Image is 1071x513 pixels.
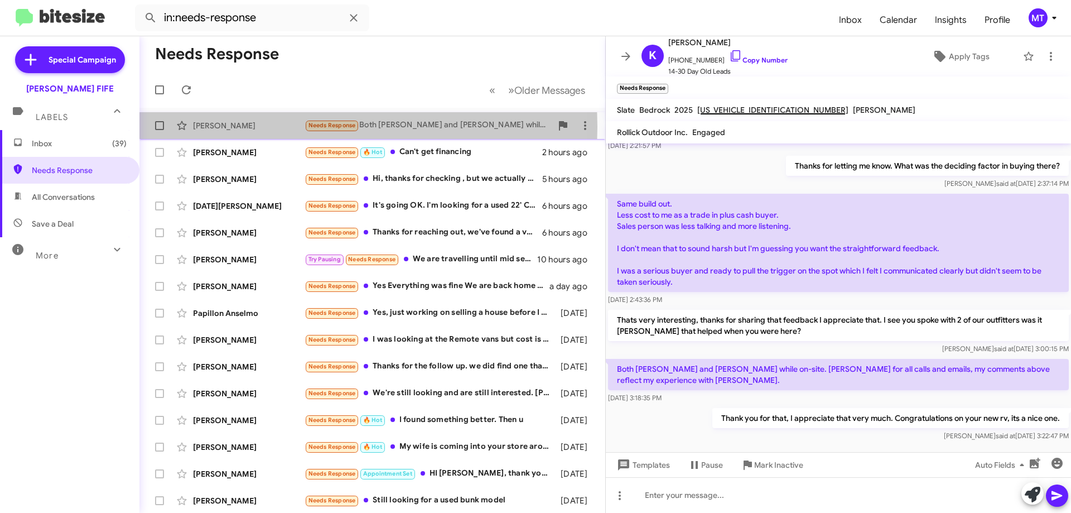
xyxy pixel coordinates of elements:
span: (39) [112,138,127,149]
div: a day ago [549,281,596,292]
div: [DATE] [555,334,596,346]
div: Can't get financing [305,146,542,159]
div: [PERSON_NAME] [193,361,305,372]
span: Needs Response [308,497,356,504]
button: Pause [679,455,732,475]
span: [PERSON_NAME] [668,36,788,49]
input: Search [135,4,369,31]
div: [DATE] [555,388,596,399]
span: 2025 [674,105,693,115]
span: Inbox [32,138,127,149]
span: Needs Response [308,336,356,343]
span: Labels [36,112,68,122]
div: [PERSON_NAME] [193,120,305,131]
span: [US_VEHICLE_IDENTIFICATION_NUMBER] [697,105,848,115]
button: Templates [606,455,679,475]
span: [PHONE_NUMBER] [668,49,788,66]
span: [DATE] 2:21:57 PM [608,141,661,150]
span: Special Campaign [49,54,116,65]
span: Needs Response [308,148,356,156]
button: Mark Inactive [732,455,812,475]
span: [PERSON_NAME] [DATE] 3:00:15 PM [942,344,1069,353]
a: Insights [926,4,976,36]
div: [DATE] [555,415,596,426]
a: Profile [976,4,1019,36]
div: [PERSON_NAME] [193,227,305,238]
span: Needs Response [308,363,356,370]
span: Needs Response [308,282,356,290]
span: Needs Response [308,229,356,236]
button: Apply Tags [903,46,1017,66]
div: [PERSON_NAME] [193,334,305,346]
div: [PERSON_NAME] [193,442,305,453]
span: Needs Response [308,122,356,129]
div: We're still looking and are still interested. [PERSON_NAME] was going to send the links to me for... [305,387,555,400]
span: « [489,83,495,97]
a: Calendar [871,4,926,36]
div: [DATE] [555,442,596,453]
span: 🔥 Hot [363,148,382,156]
span: Pause [701,455,723,475]
button: Next [501,79,592,102]
nav: Page navigation example [483,79,592,102]
span: Apply Tags [949,46,990,66]
span: Needs Response [308,202,356,209]
div: My wife is coming into your store around noon [DATE] [305,440,555,453]
span: Templates [615,455,670,475]
span: said at [996,179,1016,188]
button: MT [1019,8,1059,27]
span: More [36,251,59,261]
p: Thank you for that, I appreciate that very much. Congratulations on your new rv, its a nice one. [712,408,1069,428]
a: Inbox [830,4,871,36]
p: Thanks for letting me know. What was the deciding factor in buying there? [786,156,1069,176]
div: [DATE] [555,361,596,372]
div: [DATE] [555,468,596,480]
div: Hi, thanks for checking , but we actually found an rv already. Can you please take me off the cal... [305,172,542,185]
span: 🔥 Hot [363,416,382,424]
span: 🔥 Hot [363,443,382,450]
div: [PERSON_NAME] [193,254,305,265]
div: 10 hours ago [537,254,596,265]
div: Thanks for the follow up. we did find one that met our needs [305,360,555,373]
span: [PERSON_NAME] [853,105,915,115]
div: I found something better. Then u [305,414,555,426]
div: 2 hours ago [542,147,596,158]
span: Needs Response [308,175,356,183]
span: Needs Response [308,470,356,477]
a: Special Campaign [15,46,125,73]
span: K [649,47,657,65]
small: Needs Response [617,84,668,94]
span: Needs Response [308,443,356,450]
div: [DATE][PERSON_NAME] [193,200,305,212]
div: [PERSON_NAME] [193,147,305,158]
p: Same build out. Less cost to me as a trade in plus cash buyer. Sales person was less talking and ... [608,194,1069,292]
div: [DATE] [555,495,596,506]
span: All Conversations [32,191,95,203]
div: I was looking at the Remote vans but cost is prohibitive for my uses. I was working with Sot. I'm... [305,333,555,346]
span: Needs Response [308,416,356,424]
div: 5 hours ago [542,174,596,185]
div: It's going OK. I'm looking for a used 22' Class C, 22' Long, towing Capacity of 5000 lbs. I prefe... [305,199,542,212]
div: [PERSON_NAME] FIFE [26,83,114,94]
span: said at [994,344,1014,353]
span: said at [996,432,1015,440]
span: Auto Fields [975,455,1029,475]
div: [PERSON_NAME] [193,174,305,185]
div: HI [PERSON_NAME], thank you for reaching out. I actually put a deposit on the 2025 Oasis through ... [305,467,555,480]
span: 14-30 Day Old Leads [668,66,788,77]
span: Needs Response [308,390,356,397]
div: MT [1029,8,1048,27]
h1: Needs Response [155,45,279,63]
div: [PERSON_NAME] [193,388,305,399]
div: [DATE] [555,308,596,319]
span: Engaged [692,127,725,137]
div: Yes, just working on selling a house before I purchase anything. Thank you [305,306,555,319]
div: [PERSON_NAME] [193,281,305,292]
a: Copy Number [729,56,788,64]
button: Auto Fields [966,455,1038,475]
div: [PERSON_NAME] [193,415,305,426]
div: 6 hours ago [542,200,596,212]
